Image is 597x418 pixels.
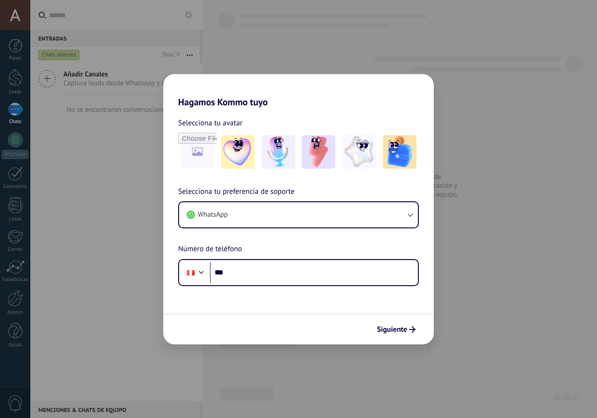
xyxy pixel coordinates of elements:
[179,202,418,227] button: WhatsApp
[178,243,242,255] span: Número de teléfono
[178,186,295,198] span: Selecciona tu preferencia de soporte
[377,326,407,333] span: Siguiente
[198,210,228,219] span: WhatsApp
[262,135,295,169] img: -2.jpeg
[342,135,376,169] img: -4.jpeg
[221,135,255,169] img: -1.jpeg
[163,74,434,108] h2: Hagamos Kommo tuyo
[302,135,335,169] img: -3.jpeg
[383,135,417,169] img: -5.jpeg
[182,263,200,282] div: Peru: + 51
[373,322,420,337] button: Siguiente
[178,117,243,129] span: Selecciona tu avatar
